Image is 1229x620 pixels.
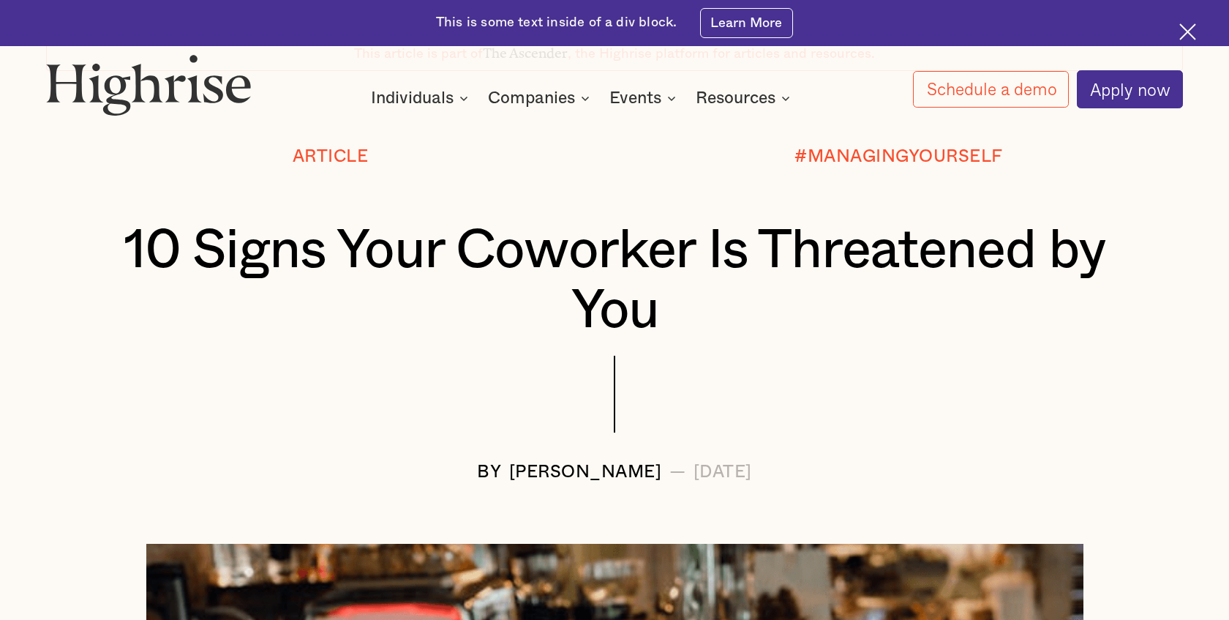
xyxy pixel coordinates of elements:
img: Cross icon [1179,23,1196,40]
a: Learn More [700,8,793,37]
a: Apply now [1077,70,1183,108]
div: Events [609,89,661,107]
div: Article [293,148,369,167]
div: Resources [696,89,775,107]
div: Individuals [371,89,454,107]
h1: 10 Signs Your Coworker Is Threatened by You [94,221,1136,342]
div: [PERSON_NAME] [509,463,662,482]
div: BY [477,463,501,482]
div: Companies [488,89,575,107]
div: Companies [488,89,594,107]
img: Highrise logo [46,54,252,116]
a: Schedule a demo [913,71,1069,108]
div: — [669,463,686,482]
div: #MANAGINGYOURSELF [794,148,1003,167]
div: Resources [696,89,794,107]
div: [DATE] [694,463,752,482]
div: Individuals [371,89,473,107]
div: Events [609,89,680,107]
div: This is some text inside of a div block. [436,14,677,32]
